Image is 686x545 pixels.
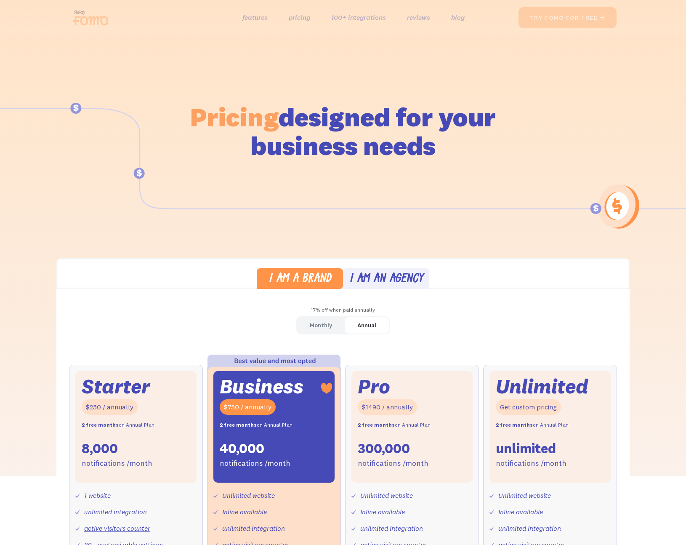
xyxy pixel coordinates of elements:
a: 100+ integrations [331,11,386,24]
div: Inline available [360,506,405,518]
div: on Annual Plan [82,419,154,431]
div: 300,000 [358,440,410,457]
a: try fomo for free [518,7,617,28]
div: Unlimited website [360,489,413,502]
div: $750 / annually [220,399,276,415]
div: notifications /month [82,457,152,470]
div: on Annual Plan [496,419,569,431]
div: unlimited integration [84,506,147,518]
div: Unlimited website [498,489,551,502]
a: blog [451,11,465,24]
div: Starter [82,377,150,395]
a: pricing [289,11,310,24]
span:  [599,14,606,21]
a: active visitors counter [84,524,150,532]
strong: 2 free months [358,422,395,428]
div: on Annual Plan [220,419,292,431]
div: unlimited integration [498,522,561,534]
strong: 2 free months [496,422,533,428]
div: 1 website [84,489,111,502]
div: notifications /month [358,457,428,470]
div: Unlimited website [222,489,275,502]
a: features [242,11,268,24]
div: $1490 / annually [358,399,417,415]
a: reviews [407,11,430,24]
h1: designed for your business needs [190,103,496,160]
div: Monthly [310,319,332,331]
div: Business [220,377,303,395]
strong: 2 free months [82,422,119,428]
div: $250 / annually [82,399,138,415]
div: unlimited integration [222,522,285,534]
div: Inline available [498,506,543,518]
div: notifications /month [496,457,566,470]
div: I am a brand [269,273,331,286]
div: on Annual Plan [358,419,431,431]
div: unlimited integration [360,522,423,534]
div: Unlimited [496,377,588,395]
div: 8,000 [82,440,118,457]
div: Pro [358,377,390,395]
div: Annual [357,319,376,331]
div: Inline available [222,506,267,518]
span: Pricing [190,101,279,133]
div: I am an agency [349,273,423,286]
div: notifications /month [220,457,290,470]
div: 17% off when paid annually [56,304,630,316]
div: unlimited [496,440,556,457]
div: 40,000 [220,440,264,457]
div: Get custom pricing [496,399,561,415]
strong: 2 free months [220,422,257,428]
